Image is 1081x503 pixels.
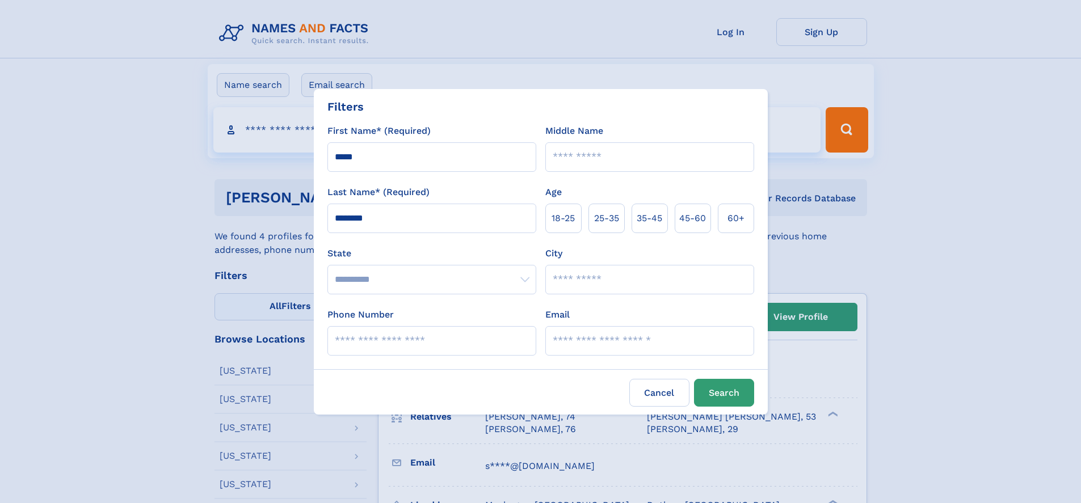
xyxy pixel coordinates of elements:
span: 45‑60 [679,212,706,225]
label: Age [545,185,562,199]
label: Phone Number [327,308,394,322]
span: 60+ [727,212,744,225]
label: State [327,247,536,260]
button: Search [694,379,754,407]
label: Cancel [629,379,689,407]
span: 35‑45 [637,212,662,225]
label: Middle Name [545,124,603,138]
div: Filters [327,98,364,115]
label: City [545,247,562,260]
label: First Name* (Required) [327,124,431,138]
label: Last Name* (Required) [327,185,430,199]
span: 25‑35 [594,212,619,225]
label: Email [545,308,570,322]
span: 18‑25 [552,212,575,225]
